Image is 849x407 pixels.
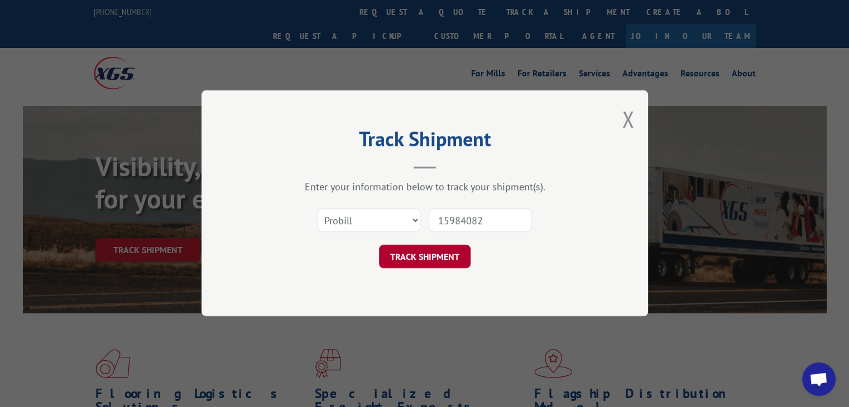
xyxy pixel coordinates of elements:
div: Open chat [802,362,836,396]
button: TRACK SHIPMENT [379,245,471,269]
button: Close modal [622,104,634,134]
div: Enter your information below to track your shipment(s). [257,181,592,193]
h2: Track Shipment [257,131,592,152]
input: Number(s) [429,209,531,232]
